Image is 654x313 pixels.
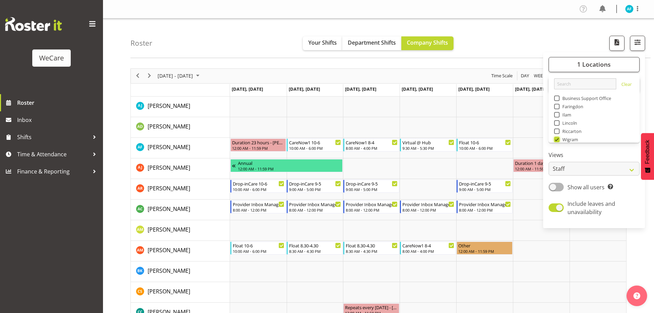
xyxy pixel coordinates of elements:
button: Timeline Week [533,71,547,80]
button: Filter Shifts [630,36,645,51]
span: [DATE], [DATE] [515,86,546,92]
a: [PERSON_NAME] [148,267,190,275]
div: Virtual @ Hub [402,139,454,146]
span: Shifts [17,132,89,142]
div: Drop-inCare 9-5 [346,180,398,187]
input: Search [554,78,616,89]
span: [DATE] - [DATE] [157,71,194,80]
div: Andrew Casburn"s event - Provider Inbox Management Begin From Friday, August 22, 2025 at 8:00:00 ... [457,200,513,213]
a: [PERSON_NAME] [148,102,190,110]
div: Andrea Ramirez"s event - Drop-inCare 9-5 Begin From Tuesday, August 19, 2025 at 9:00:00 AM GMT+12... [287,180,343,193]
span: Business Support Office [560,96,611,101]
span: Your Shifts [308,39,337,46]
div: 9:00 AM - 5:00 PM [289,187,341,192]
td: Catherine Stewart resource [131,282,230,303]
div: Drop-inCare 9-5 [459,180,511,187]
div: 10:00 AM - 6:00 PM [459,145,511,151]
div: Ashley Mendoza"s event - Float 10-6 Begin From Monday, August 18, 2025 at 10:00:00 AM GMT+12:00 E... [230,242,286,255]
a: [PERSON_NAME] [148,205,190,213]
a: [PERSON_NAME] [148,246,190,254]
span: Week [533,71,546,80]
span: Ilam [560,112,572,118]
div: 10:00 AM - 6:00 PM [233,248,285,254]
span: Faringdon [560,104,584,109]
div: Float 10-6 [459,139,511,146]
span: [PERSON_NAME] [148,143,190,151]
div: Annual [238,159,341,166]
div: Amy Johannsen"s event - Duration 1 days - Amy Johannsen Begin From Saturday, August 23, 2025 at 1... [513,159,626,172]
span: Finance & Reporting [17,166,89,177]
div: Duration 23 hours - [PERSON_NAME] [232,139,285,146]
span: [PERSON_NAME] [148,288,190,295]
div: Repeats every [DATE] - [PERSON_NAME] [345,304,398,311]
div: 8:00 AM - 12:00 PM [233,207,285,213]
div: Provider Inbox Management [459,201,511,208]
span: [DATE], [DATE] [402,86,433,92]
div: 8:00 AM - 4:00 PM [346,145,398,151]
div: previous period [132,69,144,83]
td: Aleea Devenport resource [131,117,230,138]
div: Alex Ferguson"s event - Duration 23 hours - Alex Ferguson Begin From Monday, August 18, 2025 at 1... [230,138,286,152]
div: Ashley Mendoza"s event - Float 8.30-4.30 Begin From Wednesday, August 20, 2025 at 8:30:00 AM GMT+... [343,242,399,255]
button: Time Scale [490,71,514,80]
div: Provider Inbox Management [402,201,454,208]
div: Alex Ferguson"s event - Virtual @ Hub Begin From Thursday, August 21, 2025 at 9:30:00 AM GMT+12:0... [400,138,456,152]
span: Wigram [560,137,578,142]
div: 12:00 AM - 11:59 PM [458,248,511,254]
button: Download a PDF of the roster according to the set date range. [609,36,624,51]
span: [DATE], [DATE] [232,86,263,92]
button: 1 Locations [549,57,640,72]
td: Amy Johannsen resource [131,158,230,179]
div: Float 8.30-4.30 [289,242,341,249]
div: 9:00 AM - 5:00 PM [459,187,511,192]
div: 12:00 AM - 11:59 PM [238,166,341,171]
h4: Roster [130,39,152,47]
span: [DATE], [DATE] [289,86,320,92]
div: Andrea Ramirez"s event - Drop-inCare 9-5 Begin From Wednesday, August 20, 2025 at 9:00:00 AM GMT+... [343,180,399,193]
td: Alex Ferguson resource [131,138,230,158]
a: [PERSON_NAME] [148,164,190,172]
span: [PERSON_NAME] [148,205,190,213]
td: Ashley Mendoza resource [131,241,230,261]
div: 10:00 AM - 6:00 PM [233,187,285,192]
div: Andrew Casburn"s event - Provider Inbox Management Begin From Tuesday, August 19, 2025 at 8:00:00... [287,200,343,213]
a: [PERSON_NAME] [148,225,190,234]
a: [PERSON_NAME] [148,184,190,192]
div: Andrea Ramirez"s event - Drop-inCare 10-6 Begin From Monday, August 18, 2025 at 10:00:00 AM GMT+1... [230,180,286,193]
button: Feedback - Show survey [641,133,654,180]
div: Andrew Casburn"s event - Provider Inbox Management Begin From Thursday, August 21, 2025 at 8:00:0... [400,200,456,213]
div: 8:00 AM - 4:00 PM [402,248,454,254]
div: 12:00 AM - 11:59 PM [515,166,624,171]
span: Roster [17,98,100,108]
img: alex-ferguson10997.jpg [625,5,633,13]
div: Ashley Mendoza"s event - Float 8.30-4.30 Begin From Tuesday, August 19, 2025 at 8:30:00 AM GMT+12... [287,242,343,255]
span: [PERSON_NAME] [148,267,190,275]
div: Andrea Ramirez"s event - Drop-inCare 9-5 Begin From Friday, August 22, 2025 at 9:00:00 AM GMT+12:... [457,180,513,193]
span: [DATE], [DATE] [345,86,376,92]
div: Alex Ferguson"s event - Float 10-6 Begin From Friday, August 22, 2025 at 10:00:00 AM GMT+12:00 En... [457,138,513,152]
div: 8:30 AM - 4:30 PM [289,248,341,254]
span: Feedback [644,140,651,164]
button: August 2025 [157,71,203,80]
td: Antonia Mao resource [131,220,230,241]
span: [PERSON_NAME] [148,164,190,171]
div: 8:00 AM - 12:00 PM [459,207,511,213]
div: 9:00 AM - 5:00 PM [346,187,398,192]
div: Provider Inbox Management [289,201,341,208]
div: 8:00 AM - 12:00 PM [402,207,454,213]
span: Lincoln [560,120,577,126]
div: WeCare [39,53,64,63]
div: Drop-inCare 10-6 [233,180,285,187]
td: Brian Ko resource [131,261,230,282]
span: Company Shifts [407,39,448,46]
span: Day [520,71,530,80]
div: Drop-inCare 9-5 [289,180,341,187]
a: [PERSON_NAME] [148,122,190,131]
div: Andrew Casburn"s event - Provider Inbox Management Begin From Monday, August 18, 2025 at 8:00:00 ... [230,200,286,213]
td: AJ Jones resource [131,97,230,117]
div: 8:00 AM - 12:00 PM [289,207,341,213]
div: Amy Johannsen"s event - Annual Begin From Wednesday, August 13, 2025 at 12:00:00 AM GMT+12:00 End... [230,159,343,172]
button: Your Shifts [303,36,342,50]
div: Duration 1 days - [PERSON_NAME] [515,159,624,166]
